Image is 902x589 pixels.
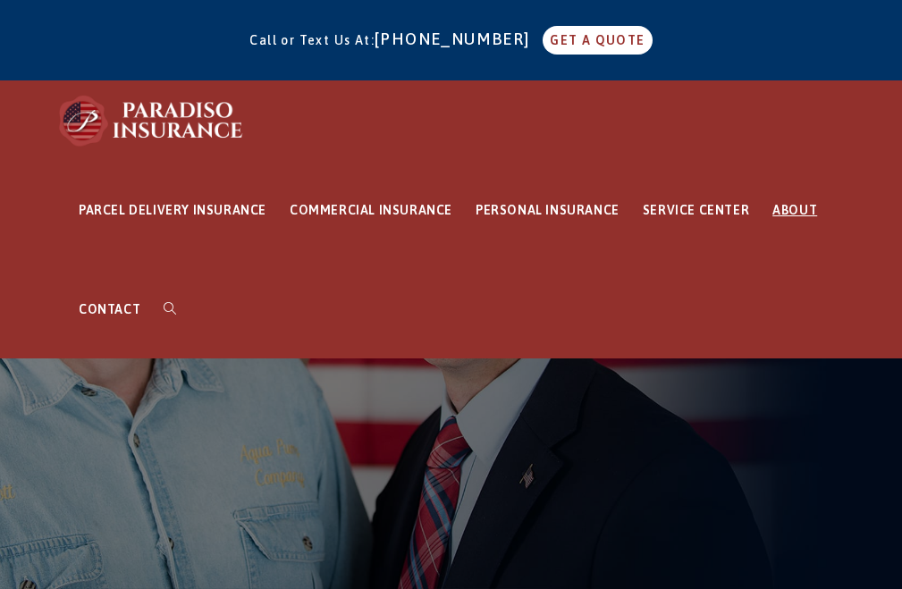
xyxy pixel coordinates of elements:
span: SERVICE CENTER [643,203,749,217]
a: [PHONE_NUMBER] [375,29,539,48]
a: PARCEL DELIVERY INSURANCE [67,161,278,260]
img: Paradiso Insurance [54,94,250,147]
span: COMMERCIAL INSURANCE [290,203,452,217]
span: Call or Text Us At: [249,33,375,47]
a: SERVICE CENTER [631,161,761,260]
a: COMMERCIAL INSURANCE [278,161,464,260]
span: PARCEL DELIVERY INSURANCE [79,203,266,217]
a: PERSONAL INSURANCE [464,161,631,260]
span: CONTACT [79,302,140,316]
span: PERSONAL INSURANCE [476,203,620,217]
span: ABOUT [772,203,817,217]
a: CONTACT [67,260,152,359]
a: GET A QUOTE [543,26,652,55]
a: ABOUT [761,161,829,260]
